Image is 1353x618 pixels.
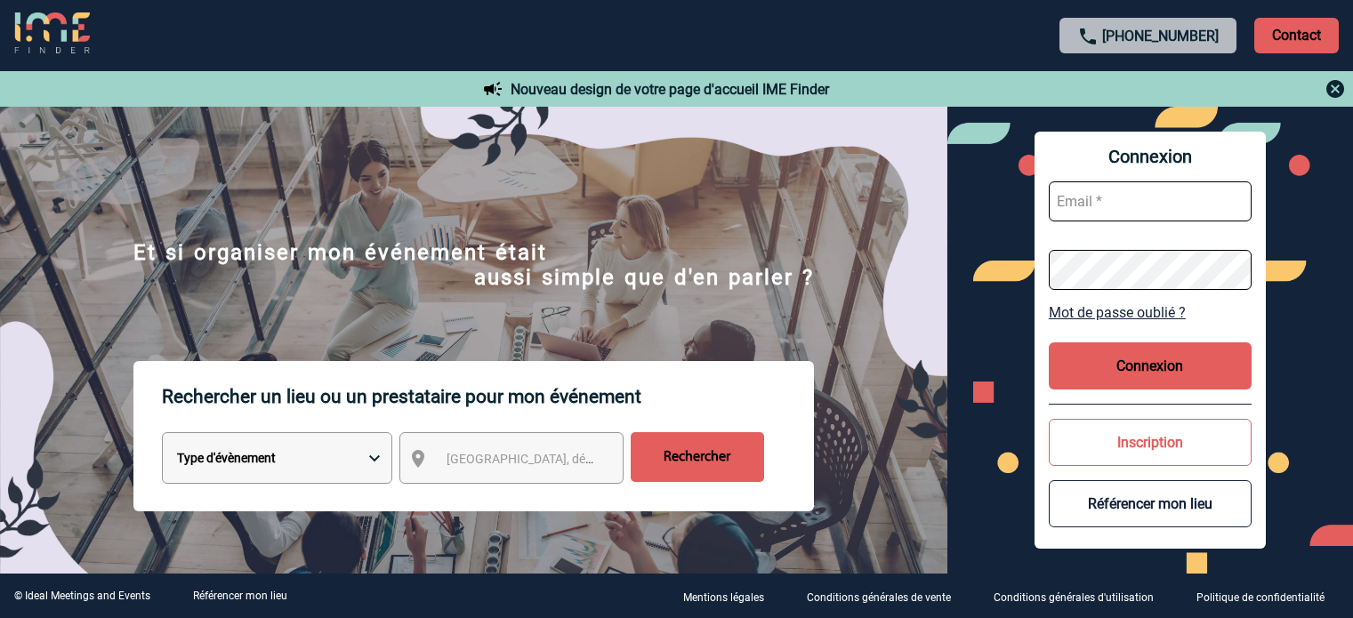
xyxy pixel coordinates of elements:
[669,588,793,605] a: Mentions légales
[1077,26,1099,47] img: call-24-px.png
[1049,304,1252,321] a: Mot de passe oublié ?
[1254,18,1339,53] p: Contact
[631,432,764,482] input: Rechercher
[683,591,764,604] p: Mentions légales
[979,588,1182,605] a: Conditions générales d'utilisation
[1196,591,1325,604] p: Politique de confidentialité
[1049,342,1252,389] button: Connexion
[1049,146,1252,167] span: Connexion
[162,361,814,432] p: Rechercher un lieu ou un prestataire pour mon événement
[1049,181,1252,221] input: Email *
[1102,28,1219,44] a: [PHONE_NUMBER]
[1049,480,1252,527] button: Référencer mon lieu
[447,452,694,466] span: [GEOGRAPHIC_DATA], département, région...
[793,588,979,605] a: Conditions générales de vente
[193,590,287,602] a: Référencer mon lieu
[14,590,150,602] div: © Ideal Meetings and Events
[807,591,951,604] p: Conditions générales de vente
[1182,588,1353,605] a: Politique de confidentialité
[1049,419,1252,466] button: Inscription
[994,591,1154,604] p: Conditions générales d'utilisation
